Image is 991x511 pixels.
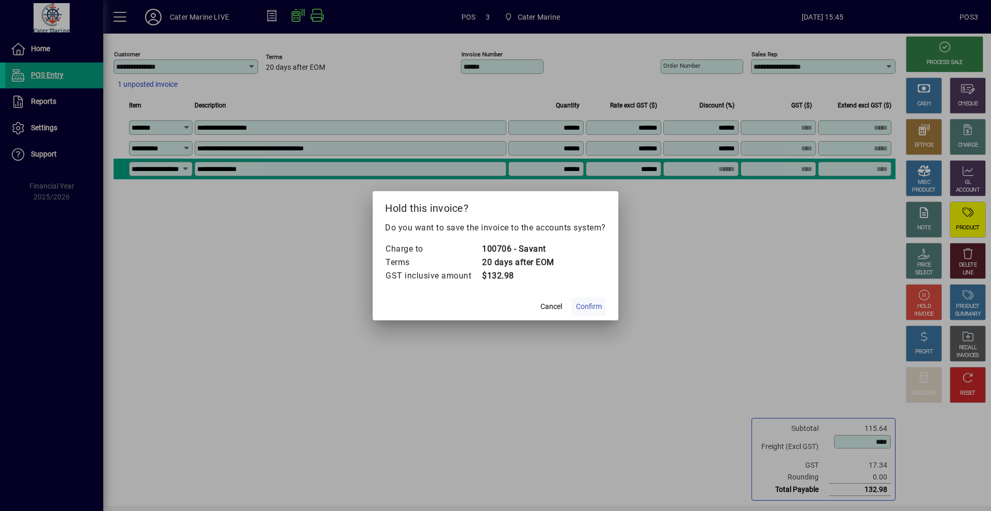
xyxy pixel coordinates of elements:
[482,269,554,283] td: $132.98
[385,256,482,269] td: Terms
[572,298,606,316] button: Confirm
[373,191,618,221] h2: Hold this invoice?
[482,242,554,256] td: 100706 - Savant
[535,298,568,316] button: Cancel
[482,256,554,269] td: 20 days after EOM
[576,301,602,312] span: Confirm
[385,222,606,234] p: Do you want to save the invoice to the accounts system?
[540,301,562,312] span: Cancel
[385,242,482,256] td: Charge to
[385,269,482,283] td: GST inclusive amount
